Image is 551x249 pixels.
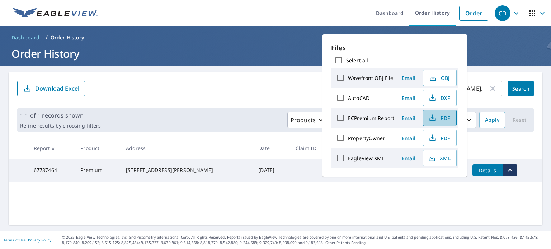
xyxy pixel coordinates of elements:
[428,94,451,102] span: DXF
[400,75,417,81] span: Email
[331,43,458,53] p: Files
[120,138,253,159] th: Address
[428,114,451,122] span: PDF
[477,167,498,174] span: Details
[4,238,26,243] a: Terms of Use
[348,155,385,162] label: EagleView XML
[400,95,417,101] span: Email
[397,72,420,83] button: Email
[75,138,120,159] th: Product
[62,235,547,245] p: © 2025 Eagle View Technologies, Inc. and Pictometry International Corp. All Rights Reserved. Repo...
[28,138,75,159] th: Report #
[348,115,394,121] label: ECPremium Report
[20,123,101,129] p: Refine results by choosing filters
[346,57,368,64] label: Select all
[9,32,542,43] nav: breadcrumb
[290,138,333,159] th: Claim ID
[472,164,503,176] button: detailsBtn-67737464
[253,159,289,182] td: [DATE]
[46,33,48,42] li: /
[348,135,385,142] label: PropertyOwner
[428,134,451,142] span: PDF
[428,73,451,82] span: OBJ
[17,81,85,96] button: Download Excel
[348,75,393,81] label: Wavefront OBJ File
[35,85,79,92] p: Download Excel
[397,133,420,144] button: Email
[20,111,101,120] p: 1-1 of 1 records shown
[397,92,420,104] button: Email
[9,46,542,61] h1: Order History
[51,34,84,41] p: Order History
[423,150,457,166] button: XML
[291,116,316,124] p: Products
[423,90,457,106] button: DXF
[287,112,329,128] button: Products
[28,238,51,243] a: Privacy Policy
[423,130,457,146] button: PDF
[400,115,417,121] span: Email
[253,138,289,159] th: Date
[423,110,457,126] button: PDF
[479,112,505,128] button: Apply
[508,81,534,96] button: Search
[126,167,247,174] div: [STREET_ADDRESS][PERSON_NAME]
[485,116,499,125] span: Apply
[428,154,451,162] span: XML
[397,112,420,124] button: Email
[400,135,417,142] span: Email
[423,70,457,86] button: OBJ
[9,32,43,43] a: Dashboard
[4,238,51,242] p: |
[459,6,488,21] a: Order
[28,159,75,182] td: 67737464
[397,153,420,164] button: Email
[75,159,120,182] td: Premium
[13,8,98,19] img: EV Logo
[495,5,510,21] div: CD
[348,95,369,101] label: AutoCAD
[400,155,417,162] span: Email
[11,34,40,41] span: Dashboard
[503,164,517,176] button: filesDropdownBtn-67737464
[514,85,528,92] span: Search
